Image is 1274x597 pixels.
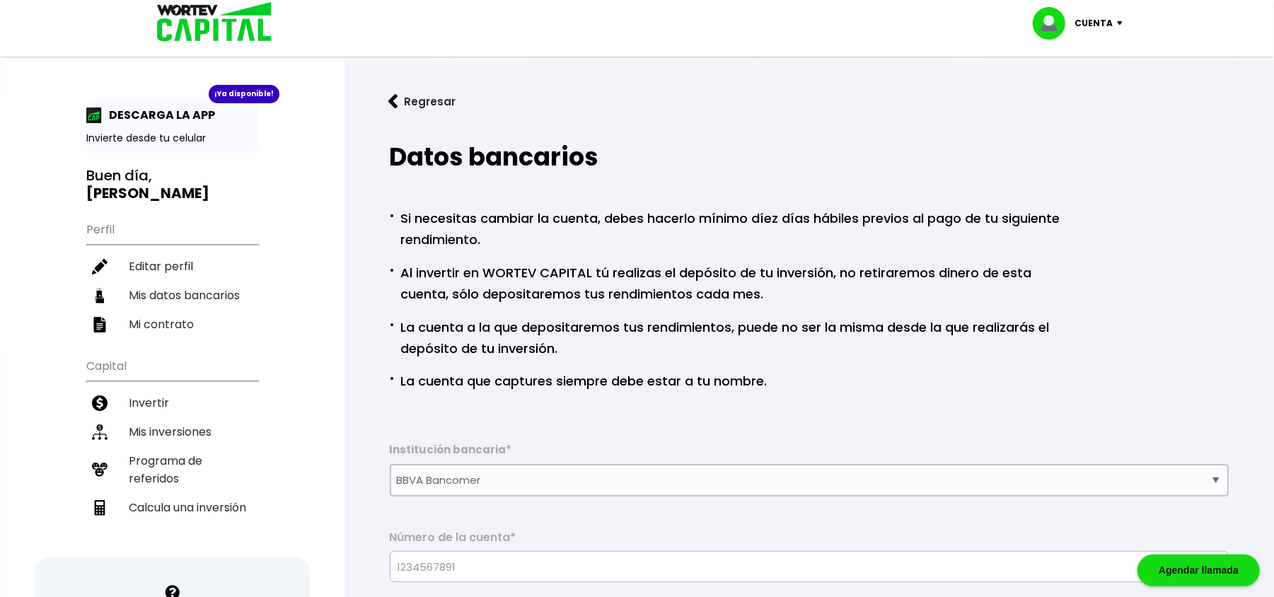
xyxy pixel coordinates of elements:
[86,446,258,493] a: Programa de referidos
[390,368,768,392] p: La cuenta que captures siempre debe estar a tu nombre.
[1137,555,1260,586] div: Agendar llamada
[390,205,395,226] span: ·
[86,183,209,203] b: [PERSON_NAME]
[390,314,1070,359] p: La cuenta a la que depositaremos tus rendimientos, puede no ser la misma desde la que realizarás ...
[86,252,258,281] a: Editar perfil
[86,167,258,202] h3: Buen día,
[92,395,108,411] img: invertir-icon.b3b967d7.svg
[390,368,395,389] span: ·
[209,85,279,103] div: ¡Ya disponible!
[86,493,258,522] a: Calcula una inversión
[86,417,258,446] a: Mis inversiones
[86,108,102,123] img: app-icon
[1113,21,1133,25] img: icon-down
[367,83,477,120] button: Regresar
[390,260,1070,305] p: Al invertir en WORTEV CAPITAL tú realizas el depósito de tu inversión, no retiraremos dinero de e...
[390,260,395,281] span: ·
[86,388,258,417] a: Invertir
[92,288,108,303] img: datos-icon.10cf9172.svg
[86,214,258,339] ul: Perfil
[92,317,108,332] img: contrato-icon.f2db500c.svg
[390,443,1229,464] label: Institución bancaria
[92,500,108,516] img: calculadora-icon.17d418c4.svg
[86,131,258,146] p: Invierte desde tu celular
[86,350,258,557] ul: Capital
[92,259,108,274] img: editar-icon.952d3147.svg
[390,205,1070,250] p: Si necesitas cambiar la cuenta, debes hacerlo mínimo díez días hábiles previos al pago de tu sigu...
[86,281,258,310] a: Mis datos bancarios
[367,83,1251,120] a: flecha izquierdaRegresar
[390,531,1229,552] label: Número de la cuenta
[102,106,215,124] p: DESCARGA LA APP
[390,314,395,335] span: ·
[1075,13,1113,34] p: Cuenta
[388,94,398,109] img: flecha izquierda
[92,424,108,440] img: inversiones-icon.6695dc30.svg
[92,462,108,477] img: recomiendanos-icon.9b8e9327.svg
[390,143,1229,171] h2: Datos bancarios
[1033,7,1075,40] img: profile-image
[86,310,258,339] a: Mi contrato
